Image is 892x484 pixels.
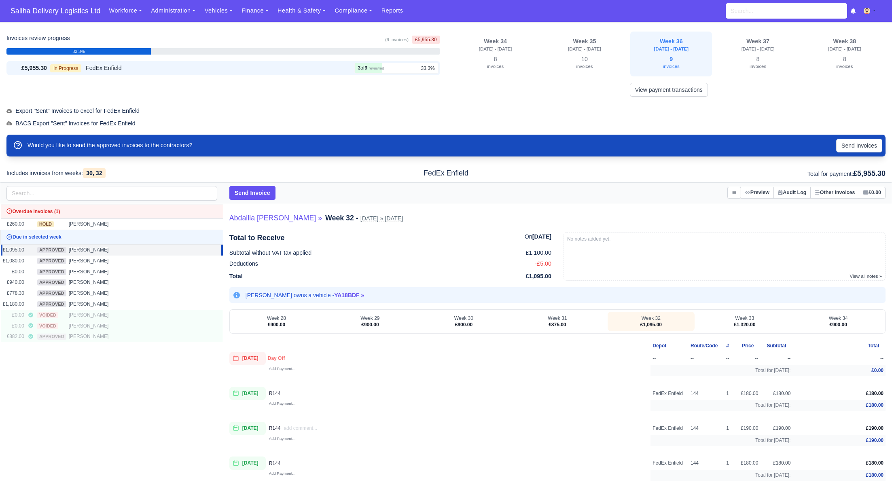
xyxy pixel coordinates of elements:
[850,274,882,279] small: View all notes »
[549,38,621,45] div: Week 35
[1,245,26,256] td: £1,095.00
[830,322,847,328] span: £900.00
[3,232,221,242] div: Due in selected week
[377,3,407,19] a: Reports
[852,445,892,484] iframe: Chat Widget
[268,322,285,328] span: £900.00
[755,368,790,373] span: Total for [DATE]:
[750,64,766,69] small: invoices
[284,425,317,431] a: add comment...
[487,64,504,69] small: invoices
[269,460,284,467] div: R144
[798,315,879,321] div: Week 34
[325,214,358,222] strong: Week 32 -
[859,187,886,199] button: £0.00
[689,422,720,435] td: 144
[742,46,775,51] small: [DATE] - [DATE]
[1,321,26,332] td: £0.00
[69,301,125,308] div: [PERSON_NAME]
[358,65,361,71] strong: 3
[6,3,104,19] a: Saliha Delivery Logistics Ltd
[273,3,331,19] a: Health & Safety
[37,279,66,285] span: approved
[330,3,377,19] a: Compliance
[28,142,192,148] span: Would you like to send the approved invoices to the contractors?
[358,65,384,72] div: of
[850,273,882,279] a: View all notes »
[866,425,884,431] span: £190.00
[654,46,689,51] small: [DATE] - [DATE]
[37,323,58,329] span: voided
[37,258,66,264] span: approved
[229,259,551,270] div: Deductions
[6,186,217,201] input: Search...
[269,471,296,476] small: Add Payment...
[526,272,551,281] span: £1,095.00
[760,457,792,470] td: £180.00
[720,387,735,400] td: 1
[1,299,26,310] td: £1,180.00
[455,322,472,328] span: £900.00
[568,46,601,51] small: [DATE] - [DATE]
[8,63,47,73] div: £5,955.30
[720,352,735,365] td: --
[69,221,125,228] div: [PERSON_NAME]
[229,270,551,283] div: Total
[3,207,221,217] div: Overdue Invoices (1)
[650,457,689,470] td: FedEx Enfield
[303,169,588,178] h5: FedEx Enfield
[792,340,886,352] th: Total
[595,168,892,179] div: Total for payment:
[246,291,364,299] div: [PERSON_NAME] owns a vehicle -
[1,331,26,342] td: £882.00
[720,457,735,470] td: 1
[269,401,296,406] small: Add Payment...
[385,37,409,42] small: (9 invoices)
[704,315,785,321] div: Week 33
[525,232,551,243] div: On
[532,233,551,240] strong: [DATE]
[229,248,551,258] div: Subtotal without VAT tax applied
[773,187,811,199] button: Audit Log
[535,259,551,268] span: -£5.00
[37,301,66,307] span: approved
[37,290,66,296] span: approved
[6,120,136,127] span: BACS Export "Sent" Invoices for FedEx Enfield
[229,457,266,470] span: [DATE]
[735,457,760,470] td: £180.00
[6,35,70,42] h6: Invoices review progress
[369,66,384,70] small: reviewed
[50,64,81,72] span: In Progress
[810,187,859,199] button: Other Invoices
[69,279,125,286] div: [PERSON_NAME]
[37,334,66,340] span: approved
[229,352,266,365] span: [DATE]
[760,340,792,352] th: Subtotal
[836,139,882,152] button: Send Invoices
[722,38,794,45] div: Week 37
[457,38,534,45] div: Week 34
[635,38,707,45] div: Week 36
[663,64,680,69] small: invoices
[871,368,884,373] span: £0.00
[69,258,125,264] div: [PERSON_NAME]
[269,435,296,441] a: Add Payment...
[229,232,285,243] div: Total to Receive
[853,169,886,178] span: £5,955.30
[104,3,146,19] a: Workforce
[83,168,106,178] span: 30, 32
[650,352,689,365] td: --
[37,312,58,318] span: voided
[722,54,794,72] div: 8
[37,247,66,253] span: approved
[37,269,66,275] span: approved
[755,472,790,478] span: Total for [DATE]:
[269,425,317,431] div: R144
[640,322,662,328] span: £1,095.00
[334,292,364,298] a: YA18BDF »
[69,247,125,254] div: [PERSON_NAME]
[69,333,125,340] div: [PERSON_NAME]
[269,366,296,371] small: Add Payment...
[760,352,792,365] td: --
